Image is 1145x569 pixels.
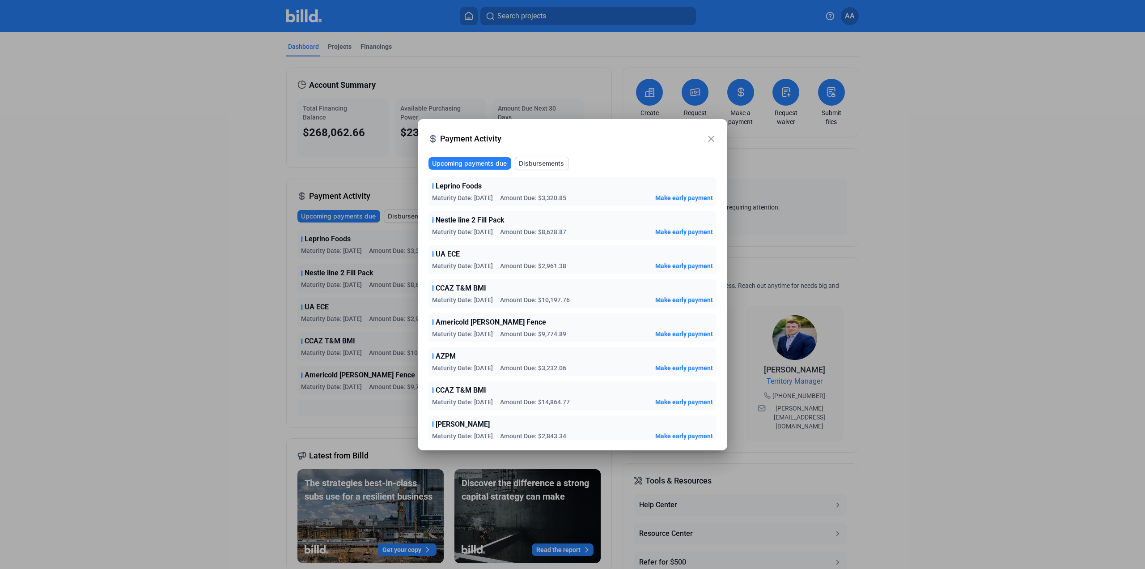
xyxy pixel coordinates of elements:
[436,249,460,260] span: UA ECE
[432,398,493,406] span: Maturity Date: [DATE]
[655,432,713,441] button: Make early payment
[500,432,566,441] span: Amount Due: $2,843.34
[432,329,493,338] span: Maturity Date: [DATE]
[655,329,713,338] button: Make early payment
[500,329,566,338] span: Amount Due: $9,774.89
[432,261,493,270] span: Maturity Date: [DATE]
[500,193,566,202] span: Amount Due: $3,320.85
[432,364,493,372] span: Maturity Date: [DATE]
[436,419,490,430] span: [PERSON_NAME]
[436,283,486,294] span: CCAZ T&M BMI
[436,385,486,396] span: CCAZ T&M BMI
[500,227,566,236] span: Amount Due: $8,628.87
[655,398,713,406] button: Make early payment
[500,295,570,304] span: Amount Due: $10,197.76
[515,157,569,170] button: Disbursements
[436,351,456,362] span: AZPM
[655,193,713,202] button: Make early payment
[706,133,717,144] mat-icon: close
[655,261,713,270] button: Make early payment
[440,133,706,145] span: Payment Activity
[519,159,564,168] span: Disbursements
[432,159,507,168] span: Upcoming payments due
[436,317,546,328] span: Americold [PERSON_NAME] Fence
[428,157,511,170] button: Upcoming payments due
[655,227,713,236] button: Make early payment
[500,261,566,270] span: Amount Due: $2,961.38
[655,364,713,372] button: Make early payment
[432,432,493,441] span: Maturity Date: [DATE]
[500,364,566,372] span: Amount Due: $3,232.06
[436,181,482,192] span: Leprino Foods
[432,295,493,304] span: Maturity Date: [DATE]
[655,295,713,304] button: Make early payment
[432,227,493,236] span: Maturity Date: [DATE]
[436,215,505,226] span: Nestle line 2 Fill Pack
[500,398,570,406] span: Amount Due: $14,864.77
[432,193,493,202] span: Maturity Date: [DATE]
